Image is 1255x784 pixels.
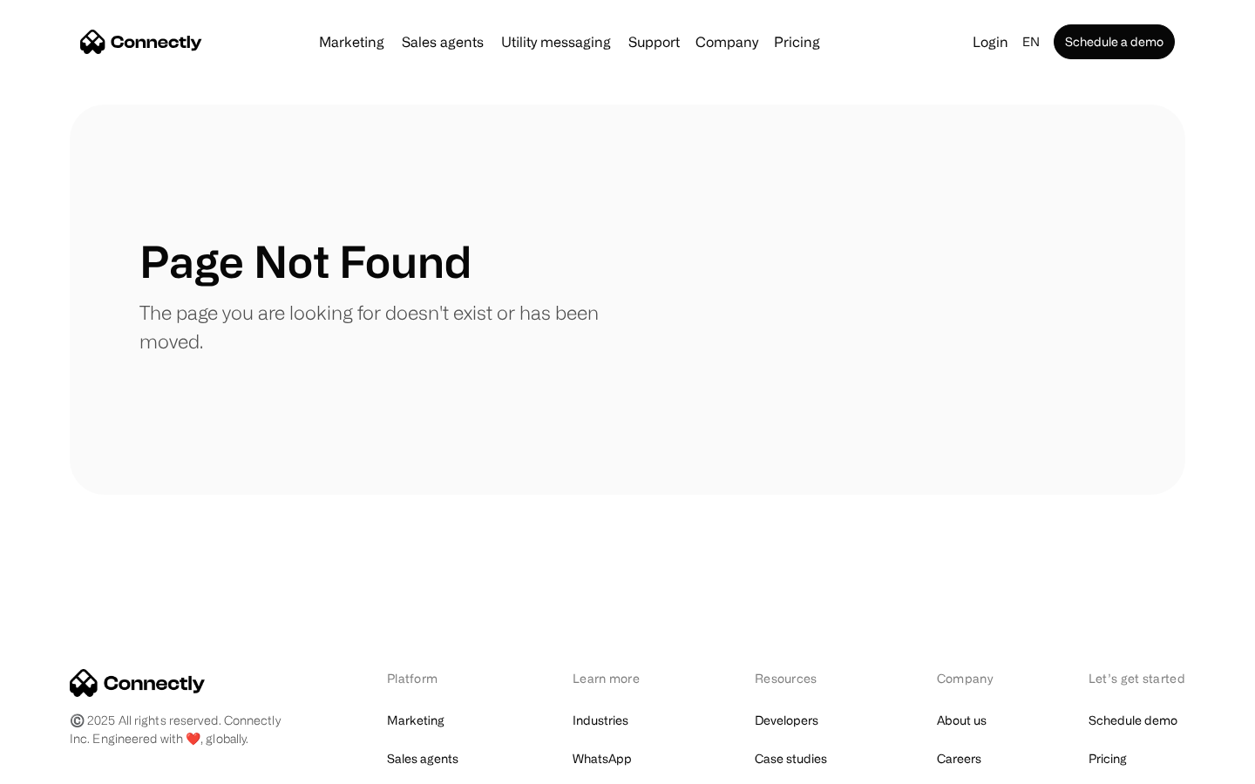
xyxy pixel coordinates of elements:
[695,30,758,54] div: Company
[937,669,998,687] div: Company
[755,747,827,771] a: Case studies
[139,235,471,287] h1: Page Not Found
[312,35,391,49] a: Marketing
[17,752,105,778] aside: Language selected: English
[573,747,632,771] a: WhatsApp
[937,747,981,771] a: Careers
[937,708,987,733] a: About us
[35,754,105,778] ul: Language list
[573,708,628,733] a: Industries
[387,669,482,687] div: Platform
[1089,669,1185,687] div: Let’s get started
[573,669,664,687] div: Learn more
[387,747,458,771] a: Sales agents
[621,35,687,49] a: Support
[1022,30,1040,54] div: en
[387,708,444,733] a: Marketing
[139,298,627,355] p: The page you are looking for doesn't exist or has been moved.
[494,35,618,49] a: Utility messaging
[966,30,1015,54] a: Login
[767,35,827,49] a: Pricing
[755,669,846,687] div: Resources
[1054,24,1175,59] a: Schedule a demo
[1089,747,1127,771] a: Pricing
[395,35,491,49] a: Sales agents
[755,708,818,733] a: Developers
[1089,708,1177,733] a: Schedule demo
